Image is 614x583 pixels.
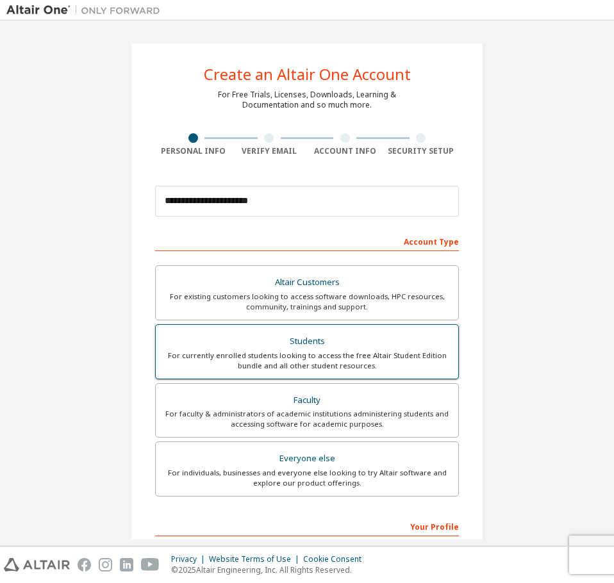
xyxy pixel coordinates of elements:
[231,146,308,156] div: Verify Email
[155,516,459,536] div: Your Profile
[78,558,91,571] img: facebook.svg
[120,558,133,571] img: linkedin.svg
[204,67,411,82] div: Create an Altair One Account
[141,558,160,571] img: youtube.svg
[209,554,303,564] div: Website Terms of Use
[6,4,167,17] img: Altair One
[163,450,451,468] div: Everyone else
[303,554,369,564] div: Cookie Consent
[163,468,451,488] div: For individuals, businesses and everyone else looking to try Altair software and explore our prod...
[163,333,451,350] div: Students
[171,554,209,564] div: Privacy
[163,291,451,312] div: For existing customers looking to access software downloads, HPC resources, community, trainings ...
[307,146,383,156] div: Account Info
[163,391,451,409] div: Faculty
[155,146,231,156] div: Personal Info
[4,558,70,571] img: altair_logo.svg
[163,409,451,429] div: For faculty & administrators of academic institutions administering students and accessing softwa...
[99,558,112,571] img: instagram.svg
[155,231,459,251] div: Account Type
[163,274,451,291] div: Altair Customers
[171,564,369,575] p: © 2025 Altair Engineering, Inc. All Rights Reserved.
[163,350,451,371] div: For currently enrolled students looking to access the free Altair Student Edition bundle and all ...
[218,90,396,110] div: For Free Trials, Licenses, Downloads, Learning & Documentation and so much more.
[383,146,460,156] div: Security Setup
